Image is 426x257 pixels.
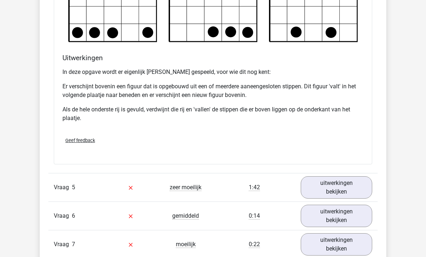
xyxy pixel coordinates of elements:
[62,68,364,76] p: In deze opgave wordt er eigenlijk [PERSON_NAME] gespeeld, voor wie dit nog kent:
[72,184,75,191] span: 5
[172,212,199,220] span: gemiddeld
[54,240,72,249] span: Vraag
[72,212,75,219] span: 6
[54,183,72,192] span: Vraag
[65,138,95,143] span: Geef feedback
[249,184,260,191] span: 1:42
[301,233,372,256] a: uitwerkingen bekijken
[249,212,260,220] span: 0:14
[249,241,260,248] span: 0:22
[72,241,75,248] span: 7
[170,184,201,191] span: zeer moeilijk
[54,212,72,220] span: Vraag
[301,205,372,227] a: uitwerkingen bekijken
[62,54,364,62] h4: Uitwerkingen
[301,176,372,199] a: uitwerkingen bekijken
[176,241,196,248] span: moeilijk
[62,105,364,123] p: Als de hele onderste rij is gevuld, verdwijnt die rij en 'vallen' de stippen die er boven liggen ...
[62,82,364,99] p: Er verschijnt bovenin een figuur dat is opgebouwd uit een of meerdere aaneengesloten stippen. Dit...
